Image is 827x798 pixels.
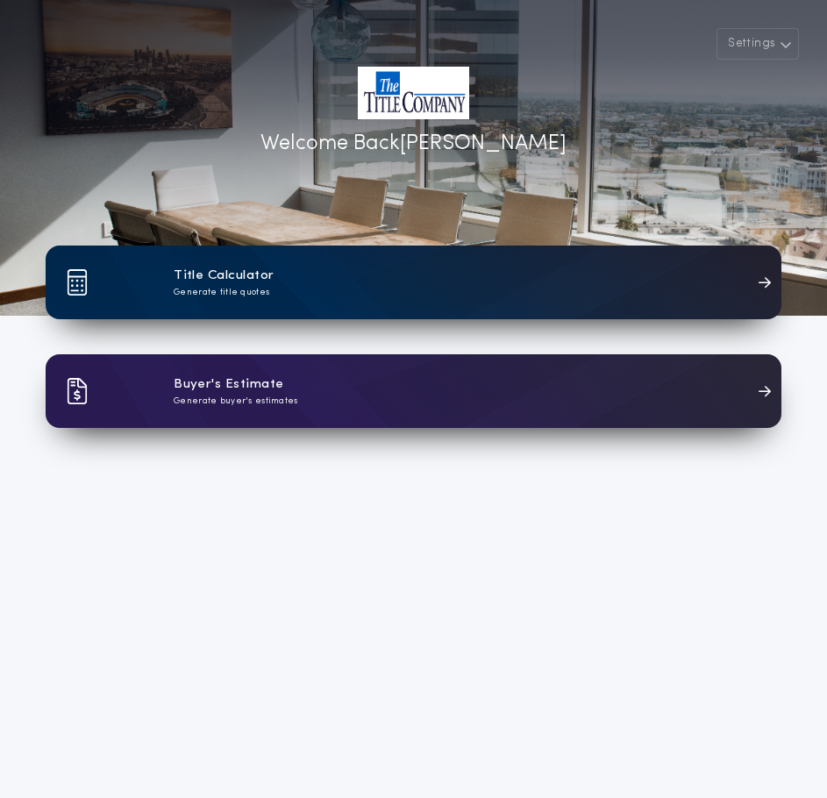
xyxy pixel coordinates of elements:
[174,266,274,286] h1: Title Calculator
[46,246,781,319] a: card iconTitle CalculatorGenerate title quotes
[174,395,298,408] p: Generate buyer's estimates
[67,269,88,296] img: card icon
[46,354,781,428] a: card iconBuyer's EstimateGenerate buyer's estimates
[358,67,469,119] img: account-logo
[260,128,567,160] p: Welcome Back [PERSON_NAME]
[67,378,88,404] img: card icon
[716,28,799,60] button: Settings
[174,374,283,395] h1: Buyer's Estimate
[174,286,269,299] p: Generate title quotes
